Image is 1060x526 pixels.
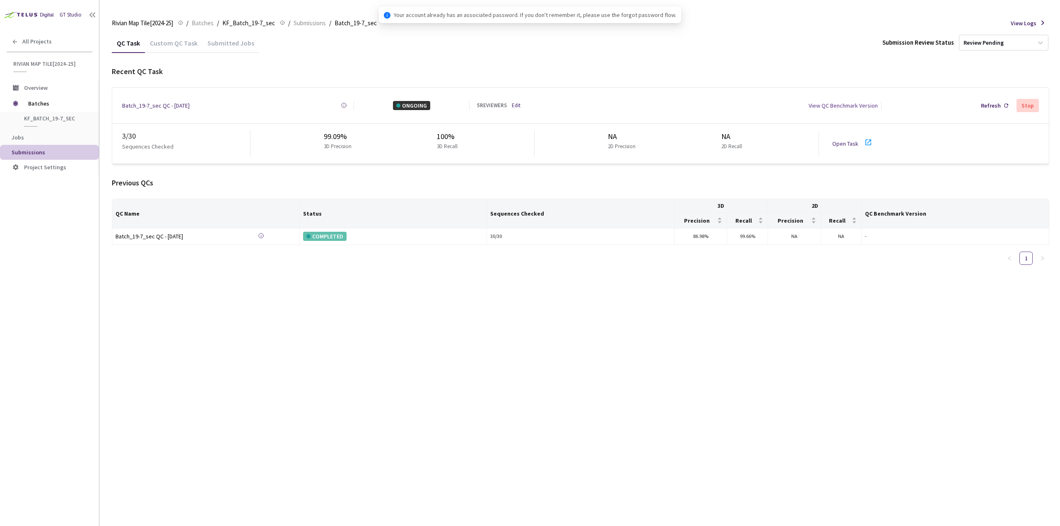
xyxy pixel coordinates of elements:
[964,39,1004,47] div: Review Pending
[24,115,85,122] span: KF_Batch_19-7_sec
[832,140,858,147] a: Open Task
[678,217,715,224] span: Precision
[727,213,768,228] th: Recall
[292,18,328,27] a: Submissions
[675,199,768,213] th: 3D
[865,233,1046,240] div: -
[60,11,82,19] div: GT Studio
[981,101,1001,110] div: Refresh
[329,18,331,28] li: /
[608,131,639,142] div: NA
[300,199,487,228] th: Status
[202,39,259,53] div: Submitted Jobs
[335,18,377,28] span: Batch_19-7_sec
[22,38,52,45] span: All Projects
[821,213,862,228] th: Recall
[217,18,219,28] li: /
[122,101,190,110] a: Batch_19-7_sec QC - [DATE]
[384,12,390,19] span: info-circle
[1007,256,1012,261] span: left
[821,228,862,245] td: NA
[294,18,326,28] span: Submissions
[721,142,742,151] p: 2D Recall
[190,18,215,27] a: Batches
[824,217,850,224] span: Recall
[768,199,862,213] th: 2D
[1019,252,1033,265] li: 1
[24,84,48,91] span: Overview
[393,101,430,110] div: ONGOING
[862,199,1049,228] th: QC Benchmark Version
[112,177,1049,189] div: Previous QCs
[490,233,671,240] div: 30 / 30
[437,131,461,142] div: 100%
[675,213,727,228] th: Precision
[437,142,458,151] p: 3D Recall
[112,18,173,28] span: Rivian Map Tile[2024-25]
[324,131,355,142] div: 99.09%
[1003,252,1016,265] li: Previous Page
[512,101,520,110] a: Edit
[487,199,675,228] th: Sequences Checked
[324,142,352,151] p: 3D Precision
[116,232,231,241] a: Batch_19-7_sec QC - [DATE]
[771,217,809,224] span: Precision
[608,142,636,151] p: 2D Precision
[1020,252,1032,264] a: 1
[721,131,745,142] div: NA
[1036,252,1049,265] li: Next Page
[24,163,66,171] span: Project Settings
[1011,19,1036,28] span: View Logs
[13,60,87,67] span: Rivian Map Tile[2024-25]
[12,149,45,156] span: Submissions
[186,18,188,28] li: /
[675,228,727,245] td: 86.98%
[122,130,250,142] div: 3 / 30
[882,38,954,48] div: Submission Review Status
[730,217,756,224] span: Recall
[727,228,768,245] td: 99.66%
[222,18,275,28] span: KF_Batch_19-7_sec
[303,232,347,241] div: COMPLETED
[112,66,1049,77] div: Recent QC Task
[28,95,85,112] span: Batches
[1003,252,1016,265] button: left
[1021,102,1034,109] div: Stop
[394,10,676,19] span: Your account already has an associated password. If you don't remember it, please use the forgot ...
[122,142,173,151] p: Sequences Checked
[12,134,24,141] span: Jobs
[192,18,214,28] span: Batches
[1040,256,1045,261] span: right
[1036,252,1049,265] button: right
[768,228,821,245] td: NA
[112,199,300,228] th: QC Name
[477,101,507,110] div: 5 REVIEWERS
[288,18,290,28] li: /
[112,39,145,53] div: QC Task
[809,101,878,110] div: View QC Benchmark Version
[145,39,202,53] div: Custom QC Task
[768,213,821,228] th: Precision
